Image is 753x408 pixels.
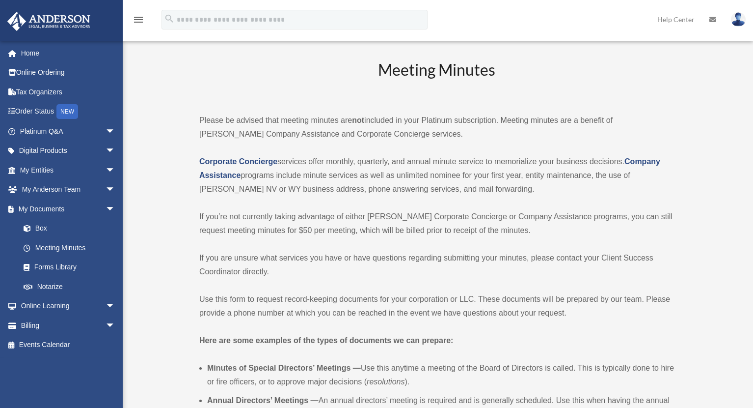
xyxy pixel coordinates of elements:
span: arrow_drop_down [106,316,125,336]
strong: Here are some examples of the types of documents we can prepare: [199,336,454,345]
a: My Documentsarrow_drop_down [7,199,130,219]
a: Online Learningarrow_drop_down [7,296,130,316]
p: services offer monthly, quarterly, and annual minute service to memorialize your business decisio... [199,155,674,196]
p: If you’re not currently taking advantage of either [PERSON_NAME] Corporate Concierge or Company A... [199,210,674,237]
span: arrow_drop_down [106,141,125,161]
a: Corporate Concierge [199,157,277,166]
a: Forms Library [14,258,130,277]
a: Events Calendar [7,335,130,355]
a: Order StatusNEW [7,102,130,122]
em: resolutions [367,378,404,386]
a: Notarize [14,277,130,296]
a: Platinum Q&Aarrow_drop_down [7,121,130,141]
a: My Anderson Teamarrow_drop_down [7,180,130,200]
p: Use this form to request record-keeping documents for your corporation or LLC. These documents wi... [199,292,674,320]
a: Digital Productsarrow_drop_down [7,141,130,161]
span: arrow_drop_down [106,199,125,219]
a: Home [7,43,130,63]
strong: not [352,116,364,124]
b: Minutes of Special Directors’ Meetings — [207,364,361,372]
div: NEW [56,104,78,119]
a: Online Ordering [7,63,130,83]
a: My Entitiesarrow_drop_down [7,160,130,180]
p: Please be advised that meeting minutes are included in your Platinum subscription. Meeting minute... [199,114,674,141]
span: arrow_drop_down [106,160,125,180]
img: User Pic [731,12,746,27]
p: If you are unsure what services you have or have questions regarding submitting your minutes, ple... [199,251,674,279]
a: Box [14,219,130,238]
i: menu [133,14,144,26]
a: Company Assistance [199,157,660,179]
b: Annual Directors’ Meetings — [207,396,319,405]
li: Use this anytime a meeting of the Board of Directors is called. This is typically done to hire or... [207,361,674,389]
a: Billingarrow_drop_down [7,316,130,335]
i: search [164,13,175,24]
a: Meeting Minutes [14,238,125,258]
span: arrow_drop_down [106,180,125,200]
img: Anderson Advisors Platinum Portal [4,12,93,31]
span: arrow_drop_down [106,296,125,317]
h2: Meeting Minutes [199,59,674,100]
span: arrow_drop_down [106,121,125,142]
a: menu [133,17,144,26]
a: Tax Organizers [7,82,130,102]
